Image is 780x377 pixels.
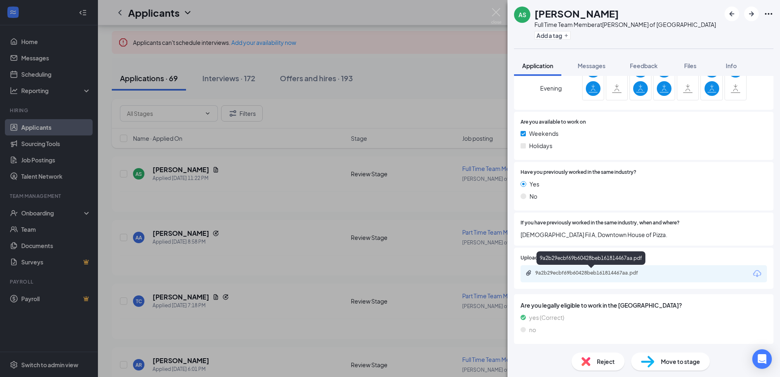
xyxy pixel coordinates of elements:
[747,9,756,19] svg: ArrowRight
[530,192,537,201] span: No
[578,62,605,69] span: Messages
[521,118,586,126] span: Are you available to work on
[726,62,737,69] span: Info
[525,270,532,276] svg: Paperclip
[521,254,558,262] span: Upload Resume
[522,62,553,69] span: Application
[597,357,615,366] span: Reject
[529,141,552,150] span: Holidays
[519,11,526,19] div: AS
[564,33,569,38] svg: Plus
[535,270,649,276] div: 9a2b29ecbf69b60428beb161814467aa.pdf
[529,325,536,334] span: no
[521,219,680,227] span: If you have previously worked in the same industry, when and where?
[764,9,773,19] svg: Ellipses
[525,270,658,277] a: Paperclip9a2b29ecbf69b60428beb161814467aa.pdf
[521,169,636,176] span: Have you previously worked in the same industry?
[529,313,564,322] span: yes (Correct)
[529,129,558,138] span: Weekends
[727,9,737,19] svg: ArrowLeftNew
[540,81,562,95] span: Evening
[752,269,762,279] svg: Download
[630,62,658,69] span: Feedback
[521,230,767,239] span: [DEMOGRAPHIC_DATA] Fil A, Downtown House of Pizza.
[744,7,759,21] button: ArrowRight
[725,7,739,21] button: ArrowLeftNew
[530,180,539,188] span: Yes
[521,301,767,310] span: Are you legally eligible to work in the [GEOGRAPHIC_DATA]?
[536,251,645,265] div: 9a2b29ecbf69b60428beb161814467aa.pdf
[534,31,571,40] button: PlusAdd a tag
[752,349,772,369] div: Open Intercom Messenger
[534,7,619,20] h1: [PERSON_NAME]
[661,357,700,366] span: Move to stage
[534,20,716,29] div: Full Time Team Member at [PERSON_NAME] of [GEOGRAPHIC_DATA]
[684,62,696,69] span: Files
